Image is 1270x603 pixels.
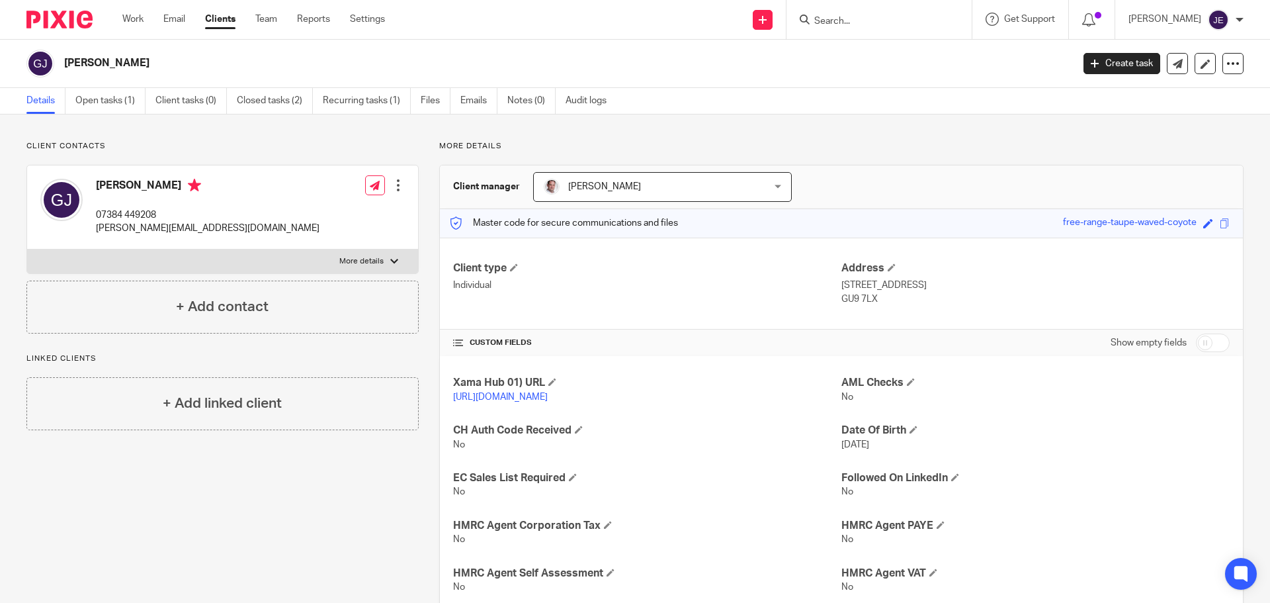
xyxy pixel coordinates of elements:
[566,88,616,114] a: Audit logs
[26,141,419,152] p: Client contacts
[453,535,465,544] span: No
[568,182,641,191] span: [PERSON_NAME]
[163,13,185,26] a: Email
[96,222,319,235] p: [PERSON_NAME][EMAIL_ADDRESS][DOMAIN_NAME]
[453,567,841,580] h4: HMRC Agent Self Assessment
[155,88,227,114] a: Client tasks (0)
[841,471,1230,485] h4: Followed On LinkedIn
[1111,336,1187,349] label: Show empty fields
[237,88,313,114] a: Closed tasks (2)
[453,440,465,449] span: No
[453,180,520,193] h3: Client manager
[453,471,841,485] h4: EC Sales List Required
[813,16,932,28] input: Search
[96,209,319,222] p: 07384 449208
[841,567,1230,580] h4: HMRC Agent VAT
[544,179,560,195] img: Munro%20Partners-3202.jpg
[453,582,465,592] span: No
[163,393,282,414] h4: + Add linked client
[453,376,841,390] h4: Xama Hub 01) URL
[453,393,548,402] a: [URL][DOMAIN_NAME]
[841,487,853,496] span: No
[453,279,841,292] p: Individual
[453,261,841,275] h4: Client type
[122,13,144,26] a: Work
[40,179,83,221] img: svg%3E
[1083,53,1160,74] a: Create task
[453,519,841,533] h4: HMRC Agent Corporation Tax
[841,376,1230,390] h4: AML Checks
[75,88,146,114] a: Open tasks (1)
[297,13,330,26] a: Reports
[1128,13,1201,26] p: [PERSON_NAME]
[339,256,384,267] p: More details
[26,88,65,114] a: Details
[453,487,465,496] span: No
[453,424,841,438] h4: CH Auth Code Received
[841,279,1230,292] p: [STREET_ADDRESS]
[841,535,853,544] span: No
[1063,216,1197,231] div: free-range-taupe-waved-coyote
[1004,15,1055,24] span: Get Support
[188,179,201,192] i: Primary
[507,88,556,114] a: Notes (0)
[26,353,419,364] p: Linked clients
[255,13,277,26] a: Team
[841,440,869,449] span: [DATE]
[841,424,1230,438] h4: Date Of Birth
[439,141,1244,152] p: More details
[176,297,269,317] h4: + Add contact
[841,393,853,402] span: No
[841,261,1230,275] h4: Address
[841,519,1230,533] h4: HMRC Agent PAYE
[421,88,450,114] a: Files
[64,56,864,70] h2: [PERSON_NAME]
[26,11,93,28] img: Pixie
[26,50,54,77] img: svg%3E
[1208,9,1229,30] img: svg%3E
[453,338,841,348] h4: CUSTOM FIELDS
[841,582,853,592] span: No
[460,88,497,114] a: Emails
[841,293,1230,306] p: GU9 7LX
[96,179,319,195] h4: [PERSON_NAME]
[450,216,678,230] p: Master code for secure communications and files
[323,88,411,114] a: Recurring tasks (1)
[350,13,385,26] a: Settings
[205,13,235,26] a: Clients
